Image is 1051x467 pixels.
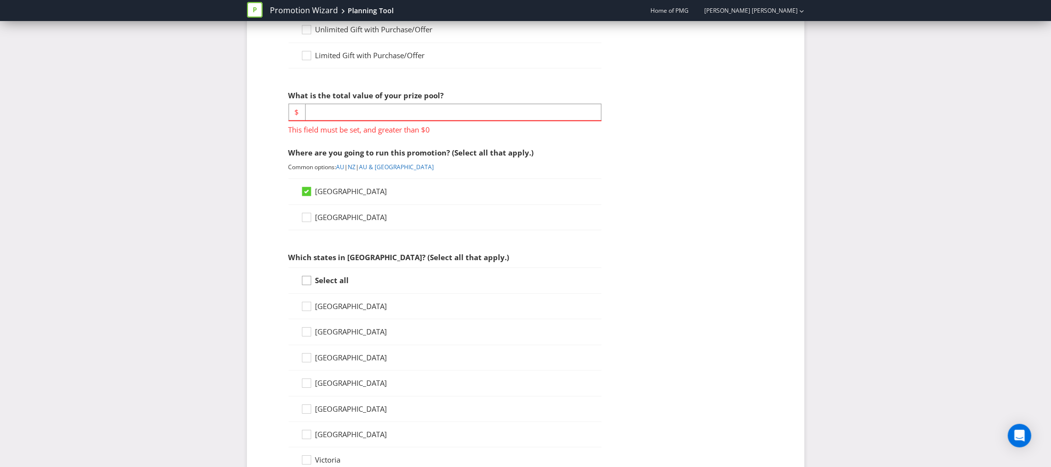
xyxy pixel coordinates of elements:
[315,455,341,465] span: Victoria
[1008,424,1031,447] div: Open Intercom Messenger
[356,163,359,171] span: |
[315,429,387,439] span: [GEOGRAPHIC_DATA]
[315,353,387,362] span: [GEOGRAPHIC_DATA]
[348,6,394,16] div: Planning Tool
[348,163,356,171] a: NZ
[315,378,387,388] span: [GEOGRAPHIC_DATA]
[345,163,348,171] span: |
[315,404,387,414] span: [GEOGRAPHIC_DATA]
[315,327,387,336] span: [GEOGRAPHIC_DATA]
[289,143,602,163] div: Where are you going to run this promotion? (Select all that apply.)
[336,163,345,171] a: AU
[289,90,444,100] span: What is the total value of your prize pool?
[315,186,387,196] span: [GEOGRAPHIC_DATA]
[289,163,336,171] span: Common options:
[359,163,434,171] a: AU & [GEOGRAPHIC_DATA]
[270,5,338,16] a: Promotion Wizard
[651,6,689,15] span: Home of PMG
[315,50,425,60] span: Limited Gift with Purchase/Offer
[289,104,305,121] span: $
[289,121,602,135] span: This field must be set, and greater than $0
[289,252,510,262] span: Which states in [GEOGRAPHIC_DATA]? (Select all that apply.)
[315,301,387,311] span: [GEOGRAPHIC_DATA]
[315,212,387,222] span: [GEOGRAPHIC_DATA]
[315,275,349,285] strong: Select all
[695,6,798,15] a: [PERSON_NAME] [PERSON_NAME]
